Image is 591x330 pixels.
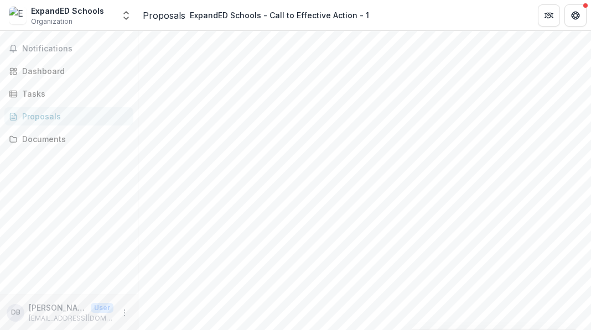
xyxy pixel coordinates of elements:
div: ExpandED Schools - Call to Effective Action - 1 [190,9,369,21]
a: Tasks [4,85,133,103]
div: Tasks [22,88,125,99]
button: Partners [538,4,560,27]
button: More [118,306,131,319]
span: Notifications [22,44,129,54]
div: Documents [22,133,125,145]
div: Daniele Baierlein [11,309,20,316]
a: Documents [4,130,133,148]
div: Dashboard [22,65,125,77]
button: Open entity switcher [118,4,134,27]
p: [PERSON_NAME] [29,302,86,313]
a: Proposals [143,9,185,22]
a: Dashboard [4,62,133,80]
a: Proposals [4,107,133,125]
div: Proposals [22,111,125,122]
p: User [91,303,113,313]
div: ExpandED Schools [31,5,104,17]
button: Notifications [4,40,133,57]
button: Get Help [564,4,587,27]
span: Organization [31,17,72,27]
p: [EMAIL_ADDRESS][DOMAIN_NAME] [29,313,113,323]
nav: breadcrumb [143,7,374,23]
img: ExpandED Schools [9,7,27,24]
